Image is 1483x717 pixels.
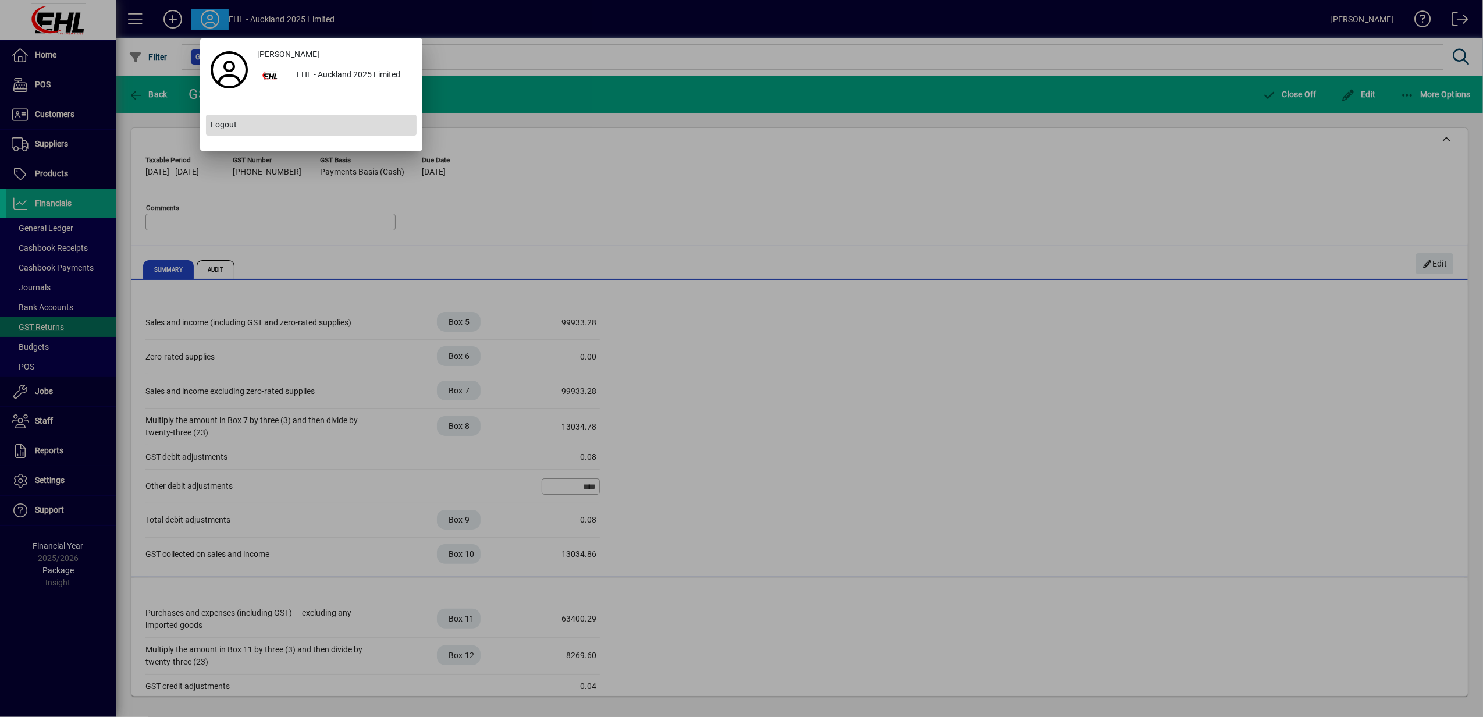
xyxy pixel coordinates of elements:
a: Profile [206,59,252,80]
button: Logout [206,115,417,136]
span: Logout [211,119,237,131]
div: EHL - Auckland 2025 Limited [287,65,417,86]
span: [PERSON_NAME] [257,48,319,61]
a: [PERSON_NAME] [252,44,417,65]
button: EHL - Auckland 2025 Limited [252,65,417,86]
